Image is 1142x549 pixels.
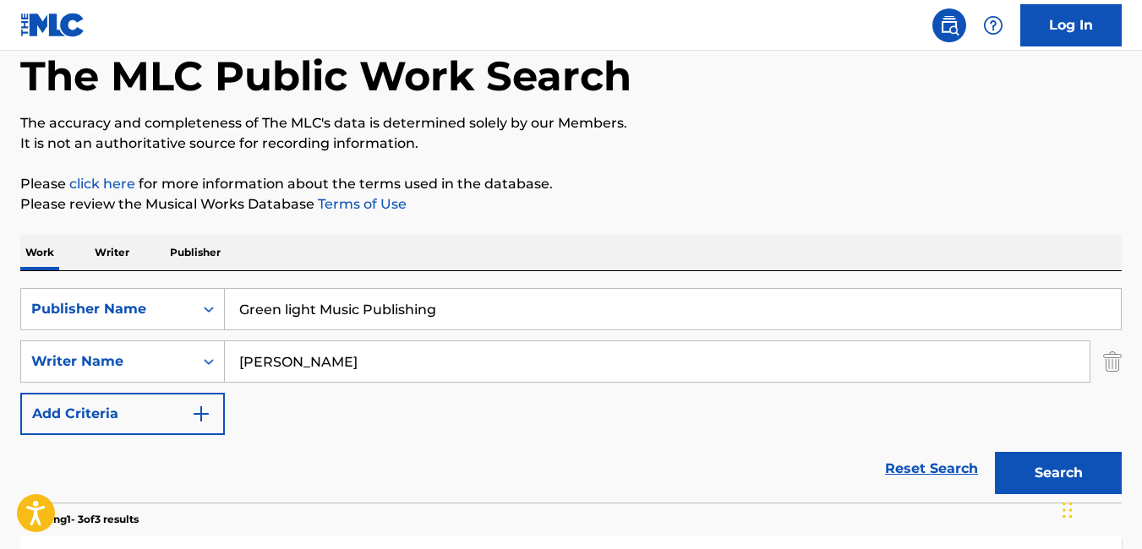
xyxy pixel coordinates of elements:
p: The accuracy and completeness of The MLC's data is determined solely by our Members. [20,113,1122,133]
p: Please for more information about the terms used in the database. [20,174,1122,194]
button: Search [995,452,1122,494]
h1: The MLC Public Work Search [20,51,631,101]
a: Reset Search [877,450,986,487]
p: It is not an authoritative source for recording information. [20,133,1122,154]
img: MLC Logo [20,13,85,37]
div: Writer Name [31,351,183,372]
img: help [983,15,1003,35]
a: Terms of Use [314,196,407,212]
div: Drag [1063,485,1073,535]
form: Search Form [20,288,1122,503]
div: Help [976,8,1010,42]
p: Publisher [165,235,226,270]
p: Showing 1 - 3 of 3 results [20,512,139,527]
button: Add Criteria [20,393,225,435]
img: search [939,15,959,35]
p: Work [20,235,59,270]
div: Publisher Name [31,299,183,319]
img: Delete Criterion [1103,340,1122,383]
a: Log In [1020,4,1122,46]
a: click here [69,176,135,192]
iframe: Chat Widget [1057,468,1142,549]
p: Writer [90,235,134,270]
p: Please review the Musical Works Database [20,194,1122,215]
img: 9d2ae6d4665cec9f34b9.svg [191,404,211,424]
a: Public Search [932,8,966,42]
